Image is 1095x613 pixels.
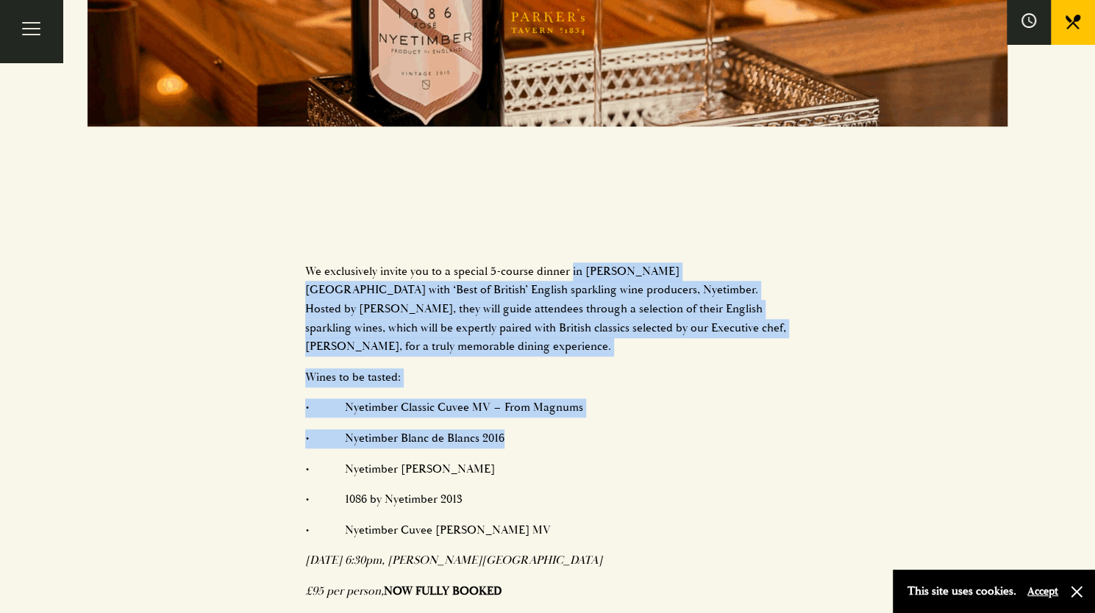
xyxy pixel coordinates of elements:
p: Wines to be tasted: [305,368,791,387]
p: We exclusively invite you to a special 5-course dinner in [PERSON_NAME][GEOGRAPHIC_DATA] with ‘Be... [305,262,791,356]
p: • Nyetimber Classic Cuvee MV – From Magnums [305,398,791,417]
p: • Nyetimber Cuvee [PERSON_NAME] MV [305,521,791,540]
p: This site uses cookies. [907,581,1016,602]
p: • Nyetimber [PERSON_NAME] [305,460,791,479]
p: • Nyetimber Blanc de Blancs 2016 [305,429,791,448]
em: [DATE] 6:30pm, [PERSON_NAME][GEOGRAPHIC_DATA] [305,553,602,567]
button: Accept [1027,584,1058,598]
button: Close and accept [1069,584,1084,599]
strong: NOW FULLY BOOKED [384,584,502,598]
p: • 1086 by Nyetimber 2013 [305,490,791,509]
em: £95 per person, [305,584,384,598]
